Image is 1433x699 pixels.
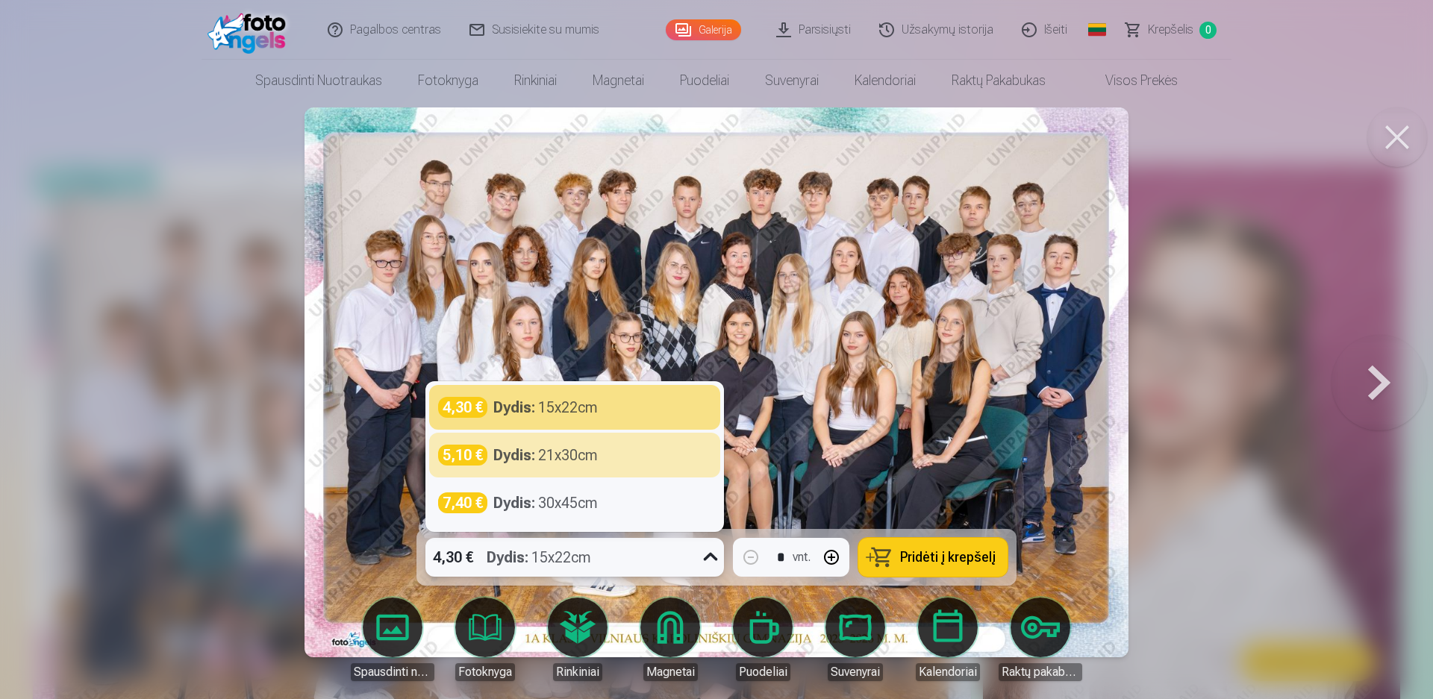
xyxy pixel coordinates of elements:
div: vnt. [793,548,811,566]
strong: Dydis : [487,547,528,568]
span: 0 [1199,22,1217,39]
span: Pridėti į krepšelį [900,551,996,564]
div: 21x30cm [493,445,598,466]
a: Fotoknyga [400,60,496,101]
a: Galerija [666,19,741,40]
a: Puodeliai [721,598,805,681]
div: Magnetai [643,663,698,681]
img: /fa2 [207,6,293,54]
a: Suvenyrai [747,60,837,101]
div: Puodeliai [736,663,790,681]
a: Spausdinti nuotraukas [351,598,434,681]
div: 15x22cm [493,397,598,418]
div: 7,40 € [438,492,487,513]
div: 4,30 € [438,397,487,418]
a: Suvenyrai [814,598,897,681]
div: 5,10 € [438,445,487,466]
div: Kalendoriai [916,663,980,681]
a: Magnetai [575,60,662,101]
a: Puodeliai [662,60,747,101]
div: 30x45cm [493,492,598,513]
button: Pridėti į krepšelį [858,538,1008,577]
div: 4,30 € [425,538,481,577]
div: Suvenyrai [828,663,883,681]
a: Magnetai [628,598,712,681]
div: 15x22cm [487,538,591,577]
a: Raktų pakabukas [934,60,1064,101]
div: Raktų pakabukas [999,663,1082,681]
div: Rinkiniai [553,663,602,681]
a: Visos prekės [1064,60,1196,101]
a: Rinkiniai [536,598,619,681]
strong: Dydis : [493,492,535,513]
a: Rinkiniai [496,60,575,101]
a: Fotoknyga [443,598,527,681]
strong: Dydis : [493,397,535,418]
div: Fotoknyga [455,663,515,681]
a: Kalendoriai [906,598,990,681]
div: Spausdinti nuotraukas [351,663,434,681]
a: Kalendoriai [837,60,934,101]
span: Krepšelis [1148,21,1193,39]
a: Raktų pakabukas [999,598,1082,681]
a: Spausdinti nuotraukas [237,60,400,101]
strong: Dydis : [493,445,535,466]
